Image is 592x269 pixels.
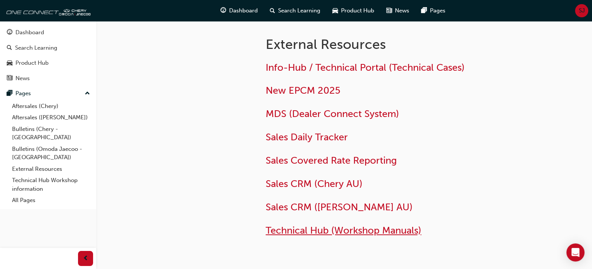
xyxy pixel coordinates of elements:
[7,75,12,82] span: news-icon
[386,6,392,15] span: news-icon
[4,3,90,18] img: oneconnect
[9,123,93,143] a: Bulletins (Chery - [GEOGRAPHIC_DATA])
[85,89,90,99] span: up-icon
[83,254,89,263] span: prev-icon
[9,100,93,112] a: Aftersales (Chery)
[7,45,12,52] span: search-icon
[7,29,12,36] span: guage-icon
[15,44,57,52] div: Search Learning
[266,201,413,213] a: Sales CRM ([PERSON_NAME] AU)
[332,6,338,15] span: car-icon
[341,6,374,15] span: Product Hub
[9,163,93,175] a: External Resources
[15,74,30,83] div: News
[415,3,451,18] a: pages-iconPages
[395,6,409,15] span: News
[3,87,93,100] button: Pages
[3,24,93,87] button: DashboardSearch LearningProduct HubNews
[3,26,93,40] a: Dashboard
[3,41,93,55] a: Search Learning
[266,62,465,73] a: Info-Hub / Technical Portal (Technical Cases)
[7,60,12,67] span: car-icon
[9,112,93,123] a: Aftersales ([PERSON_NAME])
[266,225,421,236] a: Technical Hub (Workshop Manuals)
[15,59,49,67] div: Product Hub
[266,36,513,53] h1: External Resources
[266,178,363,190] a: Sales CRM (Chery AU)
[380,3,415,18] a: news-iconNews
[326,3,380,18] a: car-iconProduct Hub
[264,3,326,18] a: search-iconSearch Learning
[3,56,93,70] a: Product Hub
[266,131,348,143] a: Sales Daily Tracker
[278,6,320,15] span: Search Learning
[214,3,264,18] a: guage-iconDashboard
[266,85,340,96] a: New EPCM 2025
[7,90,12,97] span: pages-icon
[579,6,585,15] span: SJ
[15,28,44,37] div: Dashboard
[266,155,397,166] a: Sales Covered Rate Reporting
[270,6,275,15] span: search-icon
[15,89,31,98] div: Pages
[430,6,445,15] span: Pages
[266,108,399,120] a: MDS (Dealer Connect System)
[3,71,93,85] a: News
[421,6,427,15] span: pages-icon
[575,4,588,17] button: SJ
[9,175,93,195] a: Technical Hub Workshop information
[9,143,93,163] a: Bulletins (Omoda Jaecoo - [GEOGRAPHIC_DATA])
[229,6,258,15] span: Dashboard
[9,195,93,206] a: All Pages
[220,6,226,15] span: guage-icon
[566,243,584,261] div: Open Intercom Messenger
